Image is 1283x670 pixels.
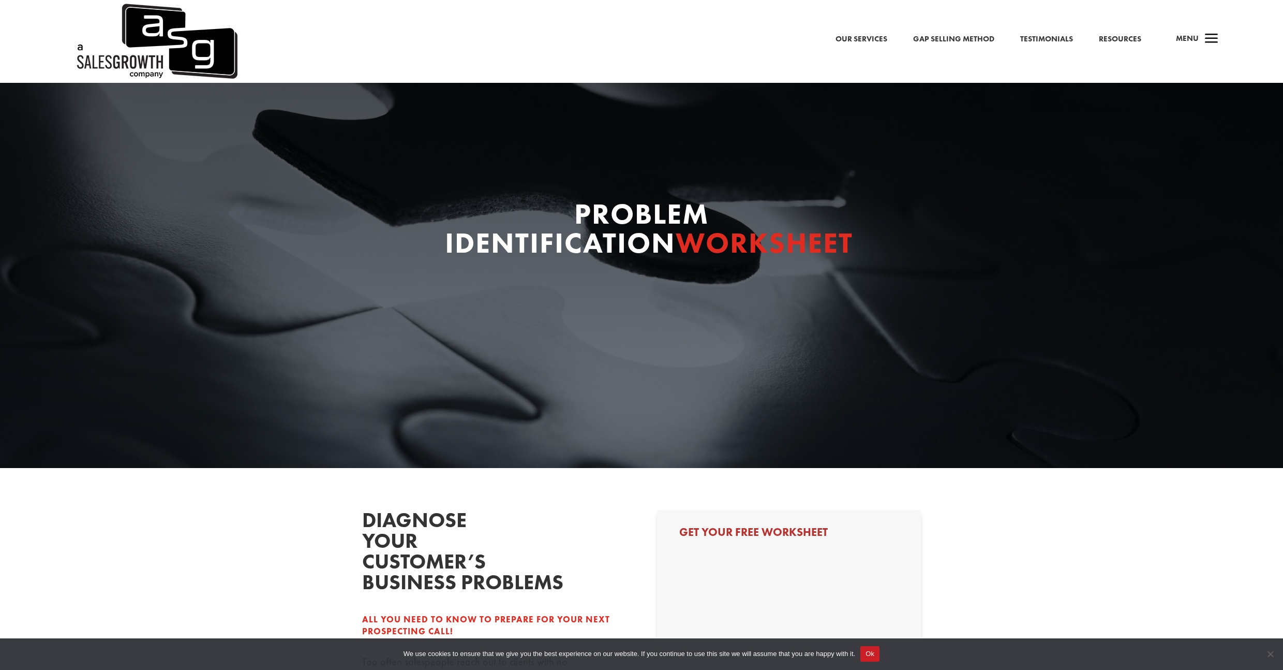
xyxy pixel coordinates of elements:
span: We use cookies to ensure that we give you the best experience on our website. If you continue to ... [404,649,855,659]
span: Menu [1176,33,1199,43]
a: Our Services [836,33,887,46]
a: Testimonials [1020,33,1073,46]
div: All you need to know to prepare for your next prospecting call! [362,614,626,638]
h3: Get Your Free Worksheet [679,527,899,543]
button: Ok [860,646,879,662]
span: No [1265,649,1275,659]
h2: Diagnose your customer’s business problems [362,510,517,598]
h1: Problem Identification [445,199,838,263]
span: a [1201,29,1222,50]
a: Gap Selling Method [913,33,994,46]
span: Worksheet [676,224,853,261]
a: Resources [1099,33,1141,46]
